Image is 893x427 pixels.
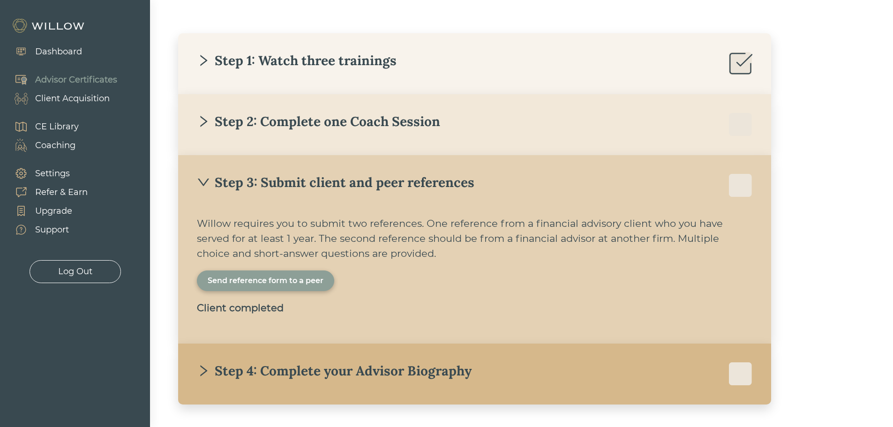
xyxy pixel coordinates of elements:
div: Refer & Earn [35,186,88,199]
span: right [197,115,210,128]
div: Client Acquisition [35,92,110,105]
span: right [197,54,210,67]
div: Log Out [58,265,92,278]
div: Step 3: Submit client and peer references [197,174,474,191]
span: down [197,176,210,189]
a: Coaching [5,136,79,155]
div: Upgrade [35,205,72,217]
a: Upgrade [5,202,88,220]
div: Advisor Certificates [35,74,117,86]
a: Refer & Earn [5,183,88,202]
a: Settings [5,164,88,183]
div: Settings [35,167,70,180]
button: Send reference form to a peer [197,270,334,291]
span: right [197,364,210,377]
div: Willow requires you to submit two references. One reference from a financial advisory client who ... [197,216,752,261]
div: Step 2: Complete one Coach Session [197,113,440,130]
a: Dashboard [5,42,82,61]
div: Coaching [35,139,75,152]
a: CE Library [5,117,79,136]
img: Willow [12,18,87,33]
div: CE Library [35,120,79,133]
div: Step 4: Complete your Advisor Biography [197,362,472,379]
b: Client completed [197,302,284,314]
div: Dashboard [35,45,82,58]
a: Advisor Certificates [5,70,117,89]
a: Client Acquisition [5,89,117,108]
div: Step 1: Watch three trainings [197,52,397,69]
div: Support [35,224,69,236]
div: Send reference form to a peer [208,275,323,286]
